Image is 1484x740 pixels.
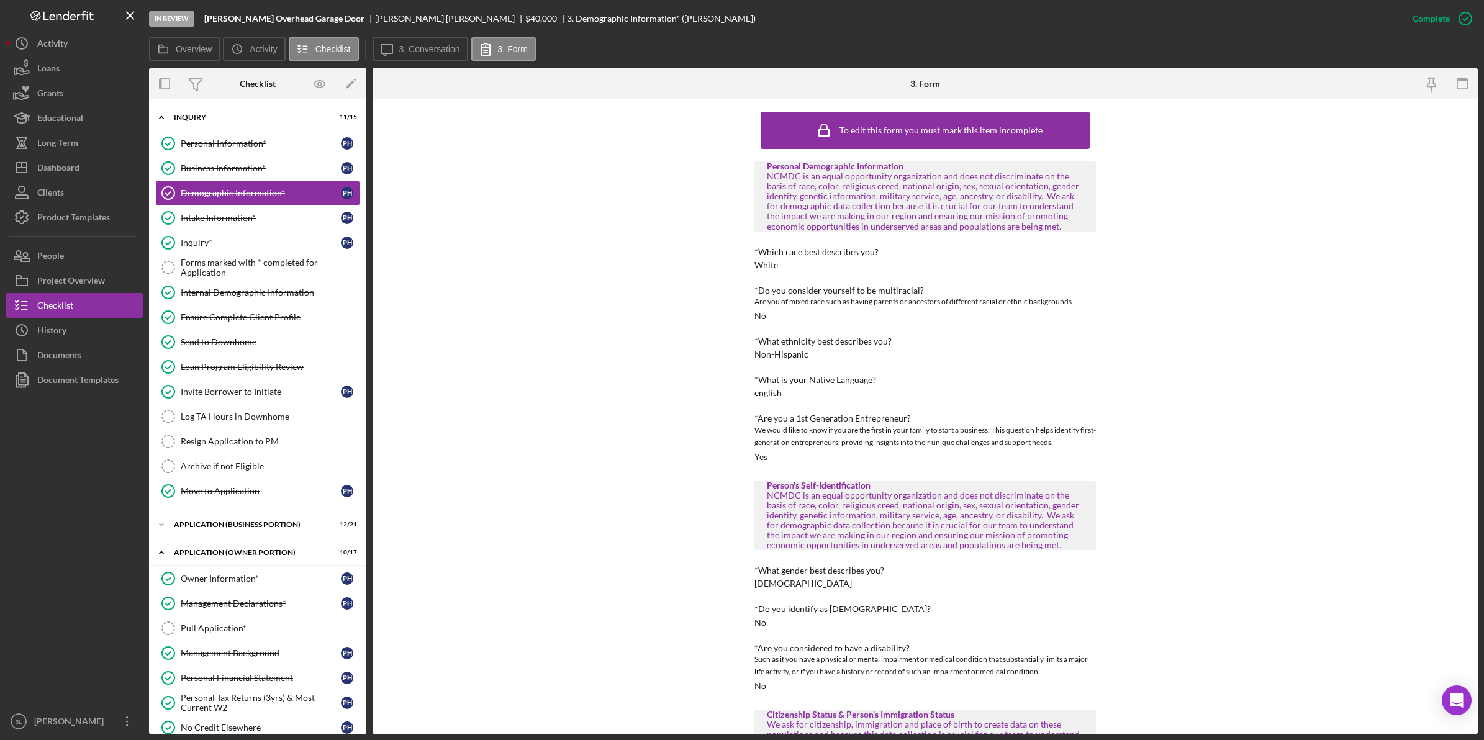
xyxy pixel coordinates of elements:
div: 10 / 17 [335,549,357,556]
div: Invite Borrower to Initiate [181,387,341,397]
div: Educational [37,106,83,133]
a: Resign Application to PM [155,429,360,454]
a: Send to Downhome [155,330,360,354]
label: Checklist [315,44,351,54]
b: [PERSON_NAME] Overhead Garage Door [204,14,364,24]
div: *What gender best describes you? [754,566,1096,575]
a: Pull Application* [155,616,360,641]
div: 11 / 15 [335,114,357,121]
a: Inquiry*ph [155,230,360,255]
div: p h [341,162,353,174]
button: Product Templates [6,205,143,230]
button: Dashboard [6,155,143,180]
div: Checklist [37,293,73,321]
button: 3. Conversation [373,37,468,61]
button: Complete [1400,6,1478,31]
div: Project Overview [37,268,105,296]
a: Forms marked with * completed for Application [155,255,360,280]
div: Clients [37,180,64,208]
a: Checklist [6,293,143,318]
div: In Review [149,11,194,27]
div: Complete [1413,6,1450,31]
div: Ensure Complete Client Profile [181,312,360,322]
div: p h [341,647,353,659]
div: Document Templates [37,368,119,395]
div: *What is your Native Language? [754,375,1096,385]
div: Non-Hispanic [754,350,808,359]
a: Ensure Complete Client Profile [155,305,360,330]
a: Business Information*ph [155,156,360,181]
div: Loan Program Eligibility Review [181,362,360,372]
a: Demographic Information*ph [155,181,360,205]
div: Business Information* [181,163,341,173]
div: No [754,311,766,321]
a: No Credit Elsewhereph [155,715,360,740]
button: Activity [6,31,143,56]
div: Demographic Information* [181,188,341,198]
a: Personal Financial Statementph [155,666,360,690]
div: White [754,260,778,270]
div: To edit this form you must mark this item incomplete [839,125,1043,135]
label: 3. Conversation [399,44,460,54]
a: Documents [6,343,143,368]
div: english [754,388,782,398]
div: p h [341,721,353,734]
div: NCMDC is an equal opportunity organization and does not discriminate on the basis of race, color,... [767,490,1084,551]
text: BL [15,718,22,725]
div: No [754,681,766,691]
a: Loan Program Eligibility Review [155,354,360,379]
button: Loans [6,56,143,81]
div: Checklist [240,79,276,89]
div: No [754,618,766,628]
div: NCMDC is an equal opportunity organization and does not discriminate on the basis of race, color,... [767,171,1084,232]
div: No Credit Elsewhere [181,723,341,733]
div: History [37,318,66,346]
div: Personal Tax Returns (3yrs) & Most Current W2 [181,693,341,713]
div: Personal Demographic Information [767,161,1084,171]
div: 3. Demographic Information* ([PERSON_NAME]) [567,14,756,24]
div: Management Background [181,648,341,658]
a: Management Backgroundph [155,641,360,666]
div: APPLICATION (BUSINESS PORTION) [174,521,326,528]
button: Project Overview [6,268,143,293]
span: $40,000 [525,13,557,24]
button: Checklist [289,37,359,61]
div: Loans [37,56,60,84]
div: Are you of mixed race such as having parents or ancestors of different racial or ethnic backgrounds. [754,296,1096,308]
label: Overview [176,44,212,54]
div: Intake Information* [181,213,341,223]
div: [DEMOGRAPHIC_DATA] [754,579,852,589]
div: p h [341,597,353,610]
button: 3. Form [471,37,536,61]
button: Clients [6,180,143,205]
a: Management Declarations*ph [155,591,360,616]
div: p h [341,672,353,684]
div: Personal Information* [181,138,341,148]
button: Overview [149,37,220,61]
div: Citizenship Status & Person's Immigration Status [767,710,1084,720]
div: Such as if you have a physical or mental impairment or medical condition that substantially limit... [754,653,1096,678]
div: Management Declarations* [181,598,341,608]
div: We would like to know if you are the first in your family to start a business. This question help... [754,424,1096,449]
div: Person's Self-Identification [767,481,1084,490]
button: Grants [6,81,143,106]
a: Document Templates [6,368,143,392]
div: Yes [754,452,767,462]
a: Intake Information*ph [155,205,360,230]
div: Forms marked with * completed for Application [181,258,360,277]
div: 12 / 21 [335,521,357,528]
button: Activity [223,37,285,61]
button: Long-Term [6,130,143,155]
a: Owner Information*ph [155,566,360,591]
div: Resign Application to PM [181,436,360,446]
div: *Which race best describes you? [754,247,1096,257]
div: *What ethnicity best describes you? [754,336,1096,346]
a: Educational [6,106,143,130]
div: People [37,243,64,271]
